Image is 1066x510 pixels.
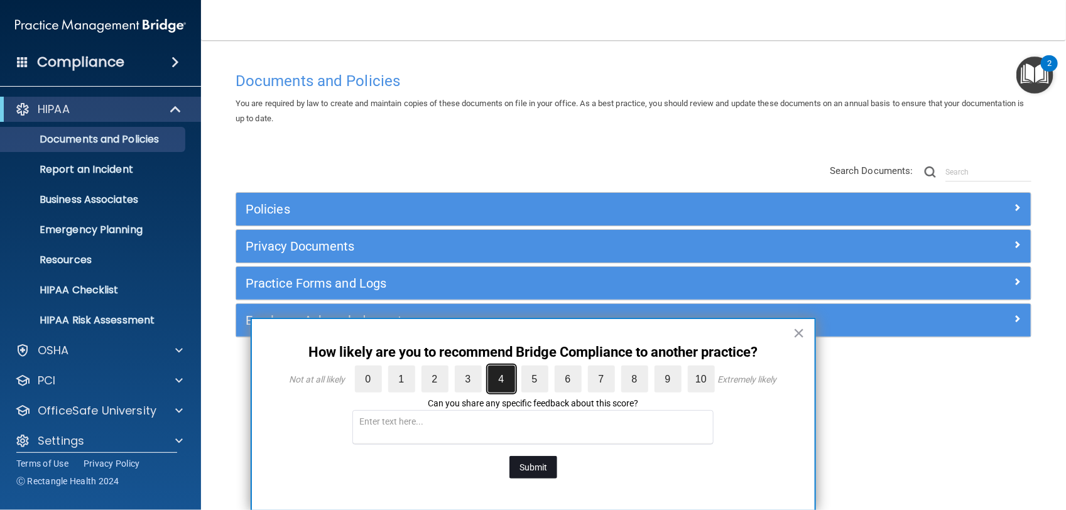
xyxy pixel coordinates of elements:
h5: Policies [246,202,823,216]
p: HIPAA Checklist [8,284,180,296]
span: Ⓒ Rectangle Health 2024 [16,475,119,487]
p: OfficeSafe University [38,403,156,418]
h4: Documents and Policies [236,73,1031,89]
h5: Practice Forms and Logs [246,276,823,290]
label: 7 [588,366,615,393]
p: PCI [38,373,55,388]
h5: Privacy Documents [246,239,823,253]
label: 2 [422,366,449,393]
p: HIPAA Risk Assessment [8,314,180,327]
p: Resources [8,254,180,266]
label: 4 [488,366,515,393]
label: 6 [555,366,582,393]
button: Submit [509,456,557,479]
span: Search Documents: [830,165,913,176]
a: Terms of Use [16,457,68,470]
div: Can you share any specific feedback about this score? [277,398,790,410]
img: PMB logo [15,13,186,38]
iframe: Drift Widget Chat Controller [849,422,1051,472]
img: ic-search.3b580494.png [925,166,936,178]
button: Close [793,323,805,343]
span: You are required by law to create and maintain copies of these documents on file in your office. ... [236,99,1025,123]
input: Search [945,163,1031,182]
p: How likely are you to recommend Bridge Compliance to another practice? [277,344,790,361]
p: OSHA [38,343,69,358]
a: Privacy Policy [84,457,140,470]
p: Documents and Policies [8,133,180,146]
h5: Employee Acknowledgments [246,313,823,327]
label: 0 [355,366,382,393]
label: 8 [621,366,648,393]
h4: Compliance [37,53,124,71]
label: 10 [688,366,715,393]
label: 3 [455,366,482,393]
div: 2 [1047,63,1052,80]
p: HIPAA [38,102,70,117]
p: Business Associates [8,193,180,206]
div: Extremely likely [718,374,777,384]
p: Settings [38,433,84,448]
label: 9 [655,366,682,393]
label: 1 [388,366,415,393]
div: Not at all likely [290,374,345,384]
button: Open Resource Center, 2 new notifications [1016,57,1053,94]
p: Emergency Planning [8,224,180,236]
label: 5 [521,366,548,393]
p: Report an Incident [8,163,180,176]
